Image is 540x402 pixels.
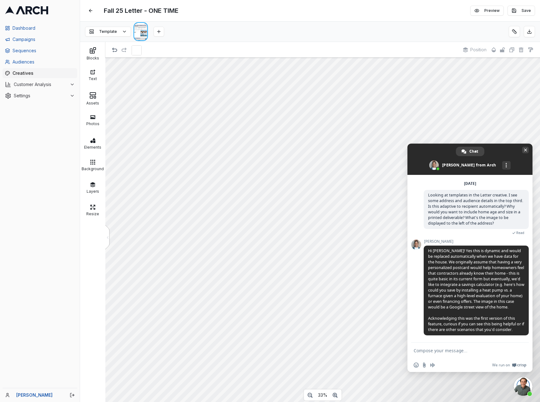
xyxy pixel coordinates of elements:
[13,59,75,65] span: Audiences
[107,234,108,240] div: <
[516,231,524,235] span: Read
[16,392,63,398] a: [PERSON_NAME]
[101,5,181,16] span: Fall 25 Letter - ONE TIME
[3,68,77,78] a: Creatives
[460,45,490,54] button: Position
[507,6,535,16] button: Save
[13,48,75,54] span: Sequences
[14,93,67,99] span: Settings
[13,25,75,31] span: Dashboard
[68,391,77,399] button: Log out
[464,182,476,186] div: [DATE]
[82,143,104,150] div: Elements
[517,363,526,368] span: Crisp
[82,120,104,126] div: Photos
[82,210,104,216] div: Resize
[315,390,331,400] button: 33%
[85,27,131,37] button: Template
[414,363,419,368] span: Insert an emoji
[3,79,77,89] button: Customer Analysis
[3,91,77,101] button: Settings
[14,81,67,88] span: Customer Analysis
[514,377,532,396] div: Close chat
[3,23,77,33] a: Dashboard
[99,29,117,34] span: Template
[154,27,164,37] button: Add Page
[13,70,75,76] span: Creatives
[82,187,104,194] div: Layers
[469,147,478,156] span: Chat
[13,36,75,43] span: Campaigns
[3,57,77,67] a: Audiences
[414,348,512,354] textarea: Compose your message...
[492,363,510,368] span: We run on
[318,392,327,398] span: 33%
[428,192,523,226] span: Looking at templates in the Letter creative. I see some address and audience details in the top t...
[3,46,77,56] a: Sequences
[82,99,104,105] div: Assets
[82,75,104,81] div: Text
[456,147,484,156] div: Chat
[492,363,526,368] a: We run onCrisp
[430,363,435,368] span: Audio message
[424,239,529,244] span: [PERSON_NAME]
[522,147,529,153] span: Close chat
[82,165,104,171] div: Background
[422,363,427,368] span: Send a file
[502,161,511,170] div: More channels
[428,248,524,332] span: Hi [PERSON_NAME]! Yes this is dynamic and would be replaced automatically when we have data for t...
[3,34,77,44] a: Campaigns
[470,6,504,16] button: Preview
[470,47,487,53] span: Position
[82,54,104,60] div: Blocks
